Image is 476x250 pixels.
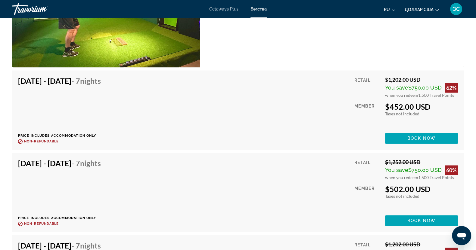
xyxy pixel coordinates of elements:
[250,7,267,11] a: Бегства
[80,76,101,85] span: Nights
[408,84,442,91] span: $750.00 USD
[18,216,105,220] p: Price includes accommodation only
[12,1,72,17] a: Травориум
[385,175,418,180] span: when you redeem
[384,5,396,14] button: Изменить язык
[385,84,408,91] span: You save
[385,167,408,173] span: You save
[385,102,458,111] div: $452.00 USD
[354,102,381,128] div: Member
[407,136,436,141] span: Book now
[385,159,458,165] div: $1,252.00 USD
[354,76,381,98] div: Retail
[385,194,419,199] span: Taxes not included
[385,93,418,98] span: when you redeem
[18,76,101,85] h4: [DATE] - [DATE]
[445,165,458,175] div: 60%
[80,241,101,250] span: Nights
[448,3,464,15] button: Меню пользователя
[385,76,458,83] div: $1,202.00 USD
[24,222,59,226] span: Non-refundable
[24,139,59,143] span: Non-refundable
[384,7,390,12] font: ru
[71,159,101,168] span: - 7
[71,76,101,85] span: - 7
[405,7,434,12] font: доллар США
[18,241,101,250] h4: [DATE] - [DATE]
[418,93,454,98] span: 1,500 Travel Points
[18,134,105,138] p: Price includes accommodation only
[385,111,419,116] span: Taxes not included
[71,241,101,250] span: - 7
[80,159,101,168] span: Nights
[405,5,439,14] button: Изменить валюту
[408,167,442,173] span: $750.00 USD
[385,184,458,194] div: $502.00 USD
[354,184,381,211] div: Member
[18,159,101,168] h4: [DATE] - [DATE]
[418,175,454,180] span: 1,500 Travel Points
[385,215,458,226] button: Book now
[385,133,458,144] button: Book now
[407,218,436,223] span: Book now
[209,7,238,11] a: Getaways Plus
[452,226,471,245] iframe: Кнопка запуска окна обмена сообщениями
[354,159,381,180] div: Retail
[453,6,460,12] font: ЗС
[385,241,458,248] div: $1,202.00 USD
[445,83,458,93] div: 62%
